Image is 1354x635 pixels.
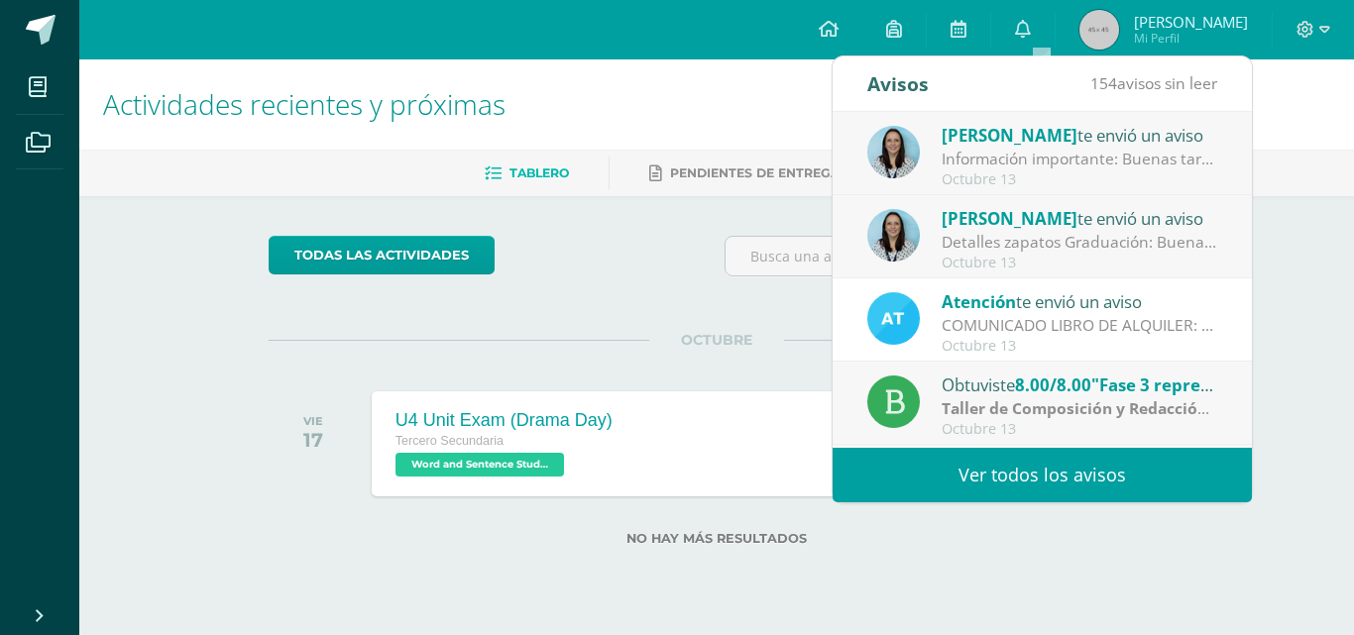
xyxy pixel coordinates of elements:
span: Mi Perfil [1134,30,1248,47]
input: Busca una actividad próxima aquí... [726,237,1165,275]
div: te envió un aviso [942,288,1217,314]
span: Actividades recientes y próximas [103,85,506,123]
a: Tablero [485,158,569,189]
span: avisos sin leer [1090,72,1217,94]
label: No hay más resultados [269,531,1166,546]
div: Octubre 13 [942,171,1217,188]
strong: Taller de Composición y Redacción [942,397,1209,419]
div: | Examen [942,397,1217,420]
img: 9fc725f787f6a993fc92a288b7a8b70c.png [867,292,920,345]
span: Tablero [509,165,569,180]
a: Ver todos los avisos [833,448,1252,502]
img: aed16db0a88ebd6752f21681ad1200a1.png [867,126,920,178]
span: Tercero Secundaria [395,434,504,448]
div: Obtuviste en [942,371,1217,397]
span: 8.00/8.00 [1015,373,1091,396]
img: 45x45 [1079,10,1119,50]
span: [PERSON_NAME] [942,207,1077,230]
a: todas las Actividades [269,236,495,274]
span: [PERSON_NAME] [942,124,1077,147]
div: VIE [303,414,323,428]
div: Octubre 13 [942,255,1217,271]
div: 17 [303,428,323,452]
div: Avisos [867,56,929,111]
div: COMUNICADO LIBRO DE ALQUILER: Estimados padres de familia, Les compartimos información importante... [942,314,1217,337]
div: te envió un aviso [942,205,1217,231]
div: U4 Unit Exam (Drama Day) [395,410,613,431]
a: Pendientes de entrega [649,158,840,189]
div: Detalles zapatos Graduación: Buenas tardes estimados padres de familia, Les comparto recordatorio... [942,231,1217,254]
span: Word and Sentence Study 'A' [395,453,564,476]
img: aed16db0a88ebd6752f21681ad1200a1.png [867,209,920,262]
span: 154 [1090,72,1117,94]
div: te envió un aviso [942,122,1217,148]
span: [PERSON_NAME] [1134,12,1248,32]
span: Atención [942,290,1016,313]
span: OCTUBRE [649,331,784,349]
div: Octubre 13 [942,421,1217,438]
div: Información importante: Buenas tardes padres de familia, Compartimos información importante. Salu... [942,148,1217,170]
span: Pendientes de entrega [670,165,840,180]
div: Octubre 13 [942,338,1217,355]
